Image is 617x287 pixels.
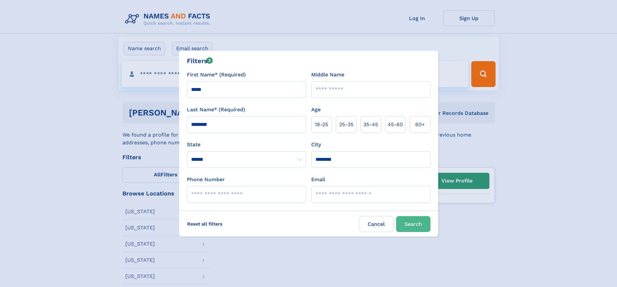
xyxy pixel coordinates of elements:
label: Reset all filters [183,216,227,232]
span: 18‑25 [315,121,328,128]
span: 45‑60 [388,121,403,128]
label: Phone Number [187,176,225,183]
span: 60+ [415,121,425,128]
label: Last Name* (Required) [187,106,245,114]
span: 35‑45 [363,121,378,128]
label: Age [311,106,321,114]
label: State [187,141,306,149]
label: Middle Name [311,71,344,79]
label: Cancel [359,216,394,232]
div: Filters [187,56,213,66]
label: First Name* (Required) [187,71,246,79]
label: City [311,141,321,149]
span: 25‑35 [339,121,353,128]
label: Email [311,176,325,183]
button: Search [396,216,430,232]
